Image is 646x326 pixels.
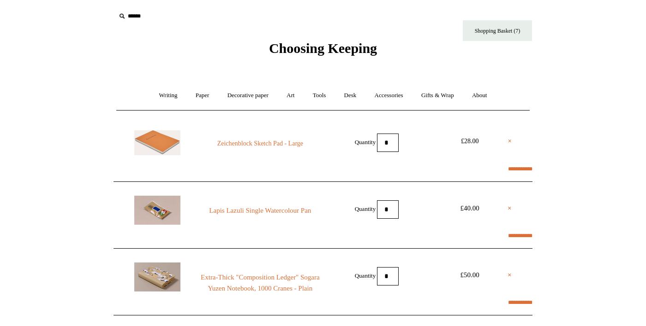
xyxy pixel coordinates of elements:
[305,83,335,108] a: Tools
[134,262,180,291] img: Extra-Thick "Composition Ledger" Sogara Yuzen Notebook, 1000 Cranes - Plain
[508,203,512,214] a: ×
[508,136,512,147] a: ×
[197,138,323,149] a: Zeichenblock Sketch Pad - Large
[197,272,323,294] a: Extra-Thick "Composition Ledger" Sogara Yuzen Notebook, 1000 Cranes - Plain
[278,83,303,108] a: Art
[413,83,462,108] a: Gifts & Wrap
[355,272,376,279] label: Quantity
[449,136,490,147] div: £28.00
[197,205,323,216] a: Lapis Lazuli Single Watercolour Pan
[508,269,512,280] a: ×
[366,83,412,108] a: Accessories
[151,83,186,108] a: Writing
[464,83,496,108] a: About
[449,269,490,280] div: £50.00
[269,48,377,54] a: Choosing Keeping
[336,83,365,108] a: Desk
[355,138,376,145] label: Quantity
[219,83,277,108] a: Decorative paper
[449,203,490,214] div: £40.00
[134,130,180,155] img: Zeichenblock Sketch Pad - Large
[187,83,218,108] a: Paper
[355,205,376,212] label: Quantity
[463,20,532,41] a: Shopping Basket (7)
[134,196,180,225] img: Lapis Lazuli Single Watercolour Pan
[269,41,377,56] span: Choosing Keeping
